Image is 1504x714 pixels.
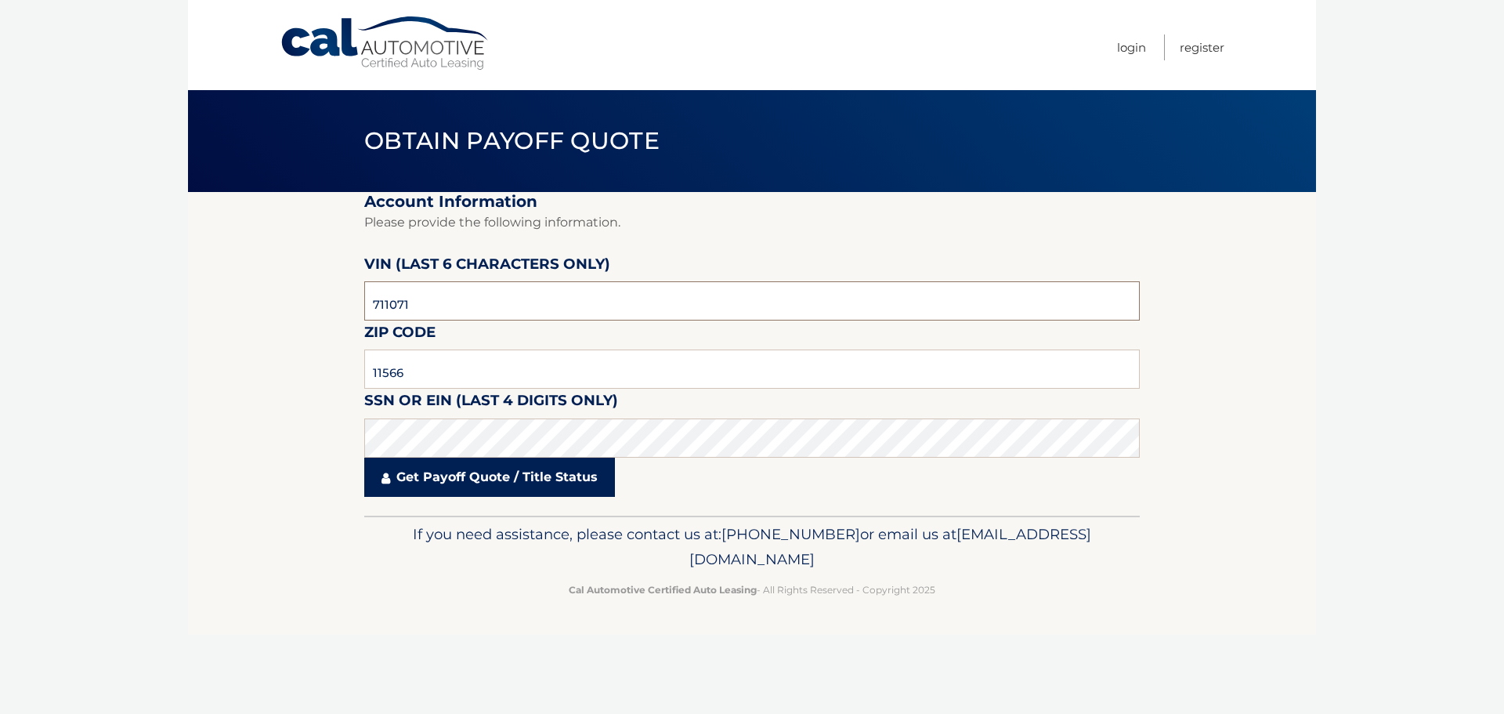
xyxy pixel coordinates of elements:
[364,192,1140,212] h2: Account Information
[364,321,436,350] label: Zip Code
[374,582,1130,598] p: - All Rights Reserved - Copyright 2025
[364,389,618,418] label: SSN or EIN (last 4 digits only)
[374,522,1130,572] p: If you need assistance, please contact us at: or email us at
[364,126,660,155] span: Obtain Payoff Quote
[569,584,757,596] strong: Cal Automotive Certified Auto Leasing
[1117,34,1146,60] a: Login
[364,252,610,281] label: VIN (last 6 characters only)
[721,525,860,543] span: [PHONE_NUMBER]
[364,212,1140,234] p: Please provide the following information.
[280,16,491,71] a: Cal Automotive
[1180,34,1224,60] a: Register
[364,458,615,497] a: Get Payoff Quote / Title Status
